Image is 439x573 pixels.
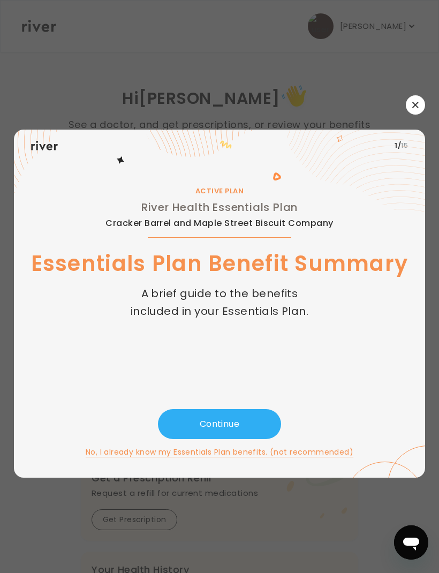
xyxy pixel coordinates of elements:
[158,409,281,439] button: Continue
[125,285,314,320] p: A brief guide to the benefits included in your Essentials Plan.
[105,199,334,216] h2: River Health Essentials Plan
[105,219,334,228] span: Cracker Barrel and Maple Street Biscuit Company
[86,446,353,458] button: No, I already know my Essentials Plan benefits. (not recommended)
[394,525,428,560] iframe: Button to launch messaging window
[31,248,408,278] h1: Essentials Plan Benefit Summary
